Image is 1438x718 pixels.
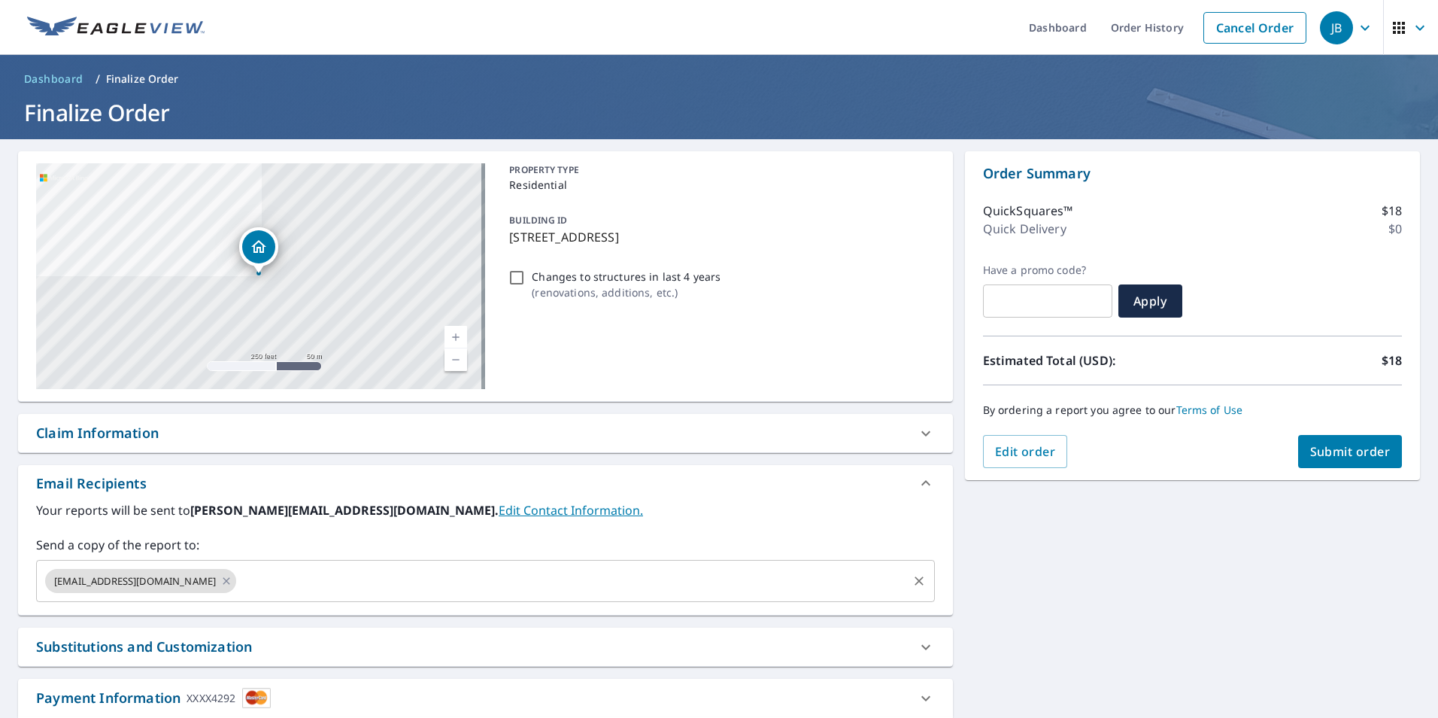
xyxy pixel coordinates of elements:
button: Submit order [1298,435,1403,468]
button: Clear [909,570,930,592]
p: PROPERTY TYPE [509,163,928,177]
p: $18 [1382,351,1402,370]
p: Changes to structures in last 4 years [532,269,721,284]
img: EV Logo [27,17,205,39]
p: ( renovations, additions, etc. ) [532,284,721,300]
a: Current Level 17, Zoom Out [444,348,467,371]
p: $0 [1388,220,1402,238]
a: Cancel Order [1203,12,1306,44]
div: XXXX4292 [187,688,235,708]
div: Payment Information [36,688,271,708]
p: By ordering a report you agree to our [983,403,1402,417]
a: Dashboard [18,67,89,91]
a: Terms of Use [1176,403,1243,417]
span: Apply [1130,293,1170,309]
label: Your reports will be sent to [36,501,935,519]
a: EditContactInfo [499,502,643,519]
a: Current Level 17, Zoom In [444,326,467,348]
span: Edit order [995,443,1056,460]
div: Email Recipients [36,473,147,494]
p: Finalize Order [106,71,179,87]
div: Claim Information [18,414,953,452]
p: Residential [509,177,928,193]
p: [STREET_ADDRESS] [509,228,928,246]
label: Send a copy of the report to: [36,536,935,554]
span: Submit order [1310,443,1391,460]
p: BUILDING ID [509,214,567,227]
li: / [96,70,100,88]
p: Estimated Total (USD): [983,351,1193,370]
div: Substitutions and Customization [18,628,953,666]
p: QuickSquares™ [983,202,1073,220]
p: Quick Delivery [983,220,1066,238]
label: Have a promo code? [983,263,1112,277]
span: [EMAIL_ADDRESS][DOMAIN_NAME] [45,574,225,589]
img: cardImage [242,688,271,708]
div: [EMAIL_ADDRESS][DOMAIN_NAME] [45,569,236,593]
button: Apply [1118,284,1182,318]
b: [PERSON_NAME][EMAIL_ADDRESS][DOMAIN_NAME]. [190,502,499,519]
span: Dashboard [24,71,83,87]
div: Substitutions and Customization [36,637,252,657]
button: Edit order [983,435,1068,468]
div: Payment InformationXXXX4292cardImage [18,679,953,717]
div: JB [1320,11,1353,44]
h1: Finalize Order [18,97,1420,128]
div: Dropped pin, building 1, Residential property, 1273 SW Emma Dr Mcminnville, OR 97128 [239,227,278,274]
div: Email Recipients [18,465,953,501]
div: Claim Information [36,423,159,443]
p: $18 [1382,202,1402,220]
nav: breadcrumb [18,67,1420,91]
p: Order Summary [983,163,1402,184]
